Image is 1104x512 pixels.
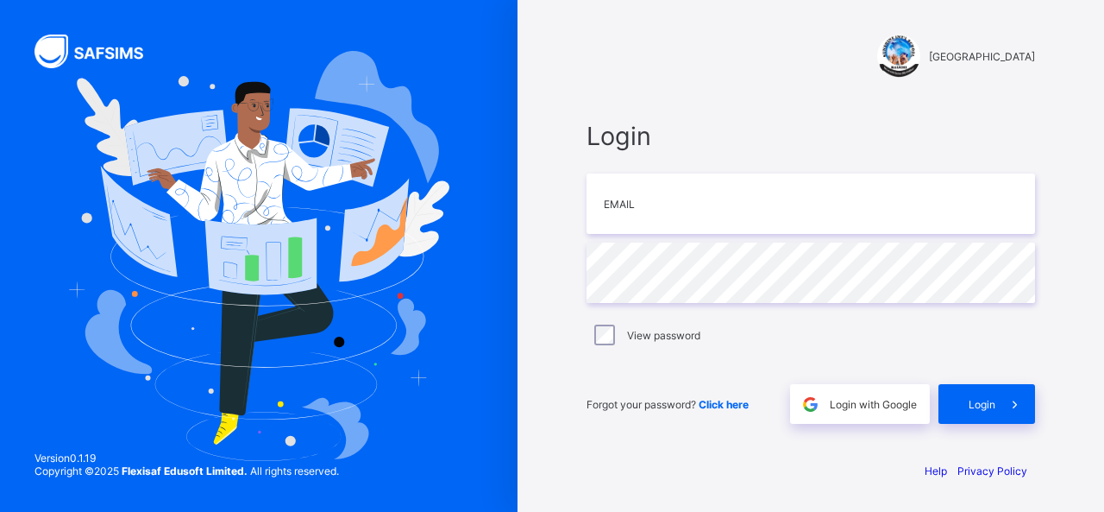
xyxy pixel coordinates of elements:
a: Help [925,465,947,477]
img: google.396cfc9801f0270233282035f929180a.svg [800,395,820,414]
span: [GEOGRAPHIC_DATA] [929,50,1035,63]
label: View password [627,329,700,342]
a: Click here [699,398,749,411]
span: Login [969,398,995,411]
a: Privacy Policy [957,465,1027,477]
span: Forgot your password? [586,398,749,411]
span: Login [586,121,1035,151]
span: Version 0.1.19 [34,452,339,465]
span: Copyright © 2025 All rights reserved. [34,465,339,477]
strong: Flexisaf Edusoft Limited. [122,465,248,477]
img: Hero Image [68,51,448,460]
img: SAFSIMS Logo [34,35,164,68]
span: Login with Google [830,398,917,411]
